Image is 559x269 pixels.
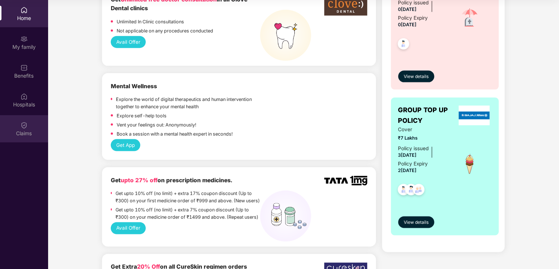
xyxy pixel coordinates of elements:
button: Get App [111,139,141,151]
b: Get on prescription medicines. [111,177,232,184]
span: 0[DATE] [398,22,417,27]
div: Policy Expiry [398,160,428,168]
img: svg+xml;base64,PHN2ZyB4bWxucz0iaHR0cDovL3d3dy53My5vcmcvMjAwMC9zdmciIHdpZHRoPSI0OC45NDMiIGhlaWdodD... [395,182,413,200]
p: Vent your feelings out: Anonymously! [117,121,196,129]
img: svg+xml;base64,PHN2ZyB4bWxucz0iaHR0cDovL3d3dy53My5vcmcvMjAwMC9zdmciIHdpZHRoPSI0OC45NDMiIGhlaWdodD... [395,36,413,54]
span: ₹7 Lakhs [398,134,448,142]
img: svg+xml;base64,PHN2ZyBpZD0iSG9tZSIgeG1sbnM9Imh0dHA6Ly93d3cudzMub3JnLzIwMDAvc3ZnIiB3aWR0aD0iMjAiIG... [20,7,28,14]
img: icon [457,151,482,177]
p: Get upto 10% off (no limit) + extra 17% coupon discount (Up to ₹300) on your first medicine order... [116,190,261,204]
button: Avail Offer [111,36,146,48]
img: svg+xml;base64,PHN2ZyBpZD0iQ2xhaW0iIHhtbG5zPSJodHRwOi8vd3d3LnczLm9yZy8yMDAwL3N2ZyIgd2lkdGg9IjIwIi... [20,122,28,129]
img: svg+xml;base64,PHN2ZyBpZD0iSG9zcGl0YWxzIiB4bWxucz0iaHR0cDovL3d3dy53My5vcmcvMjAwMC9zdmciIHdpZHRoPS... [20,93,28,100]
p: Explore the world of digital therapeutics and human intervention together to enhance your mental ... [116,96,261,110]
img: svg+xml;base64,PHN2ZyB3aWR0aD0iMjAiIGhlaWdodD0iMjAiIHZpZXdCb3g9IjAgMCAyMCAyMCIgZmlsbD0ibm9uZSIgeG... [20,35,28,43]
p: Unlimited In Clinic consultations [117,18,184,26]
img: teeth%20high.png [260,10,311,61]
span: 0[DATE] [398,7,417,12]
span: upto 27% off [121,177,157,184]
img: insurerLogo [459,106,490,125]
img: Editable_Primary%20Logo%20_%20~1-3@4x.png [324,82,367,91]
img: medicines%20(1).png [260,191,311,242]
span: 2[DATE] [398,168,417,173]
button: View details [398,217,434,228]
p: Book a session with a mental health expert in seconds! [117,130,233,138]
span: Cover [398,126,448,133]
p: Not applicable on any procedures conducted [117,27,213,35]
p: Explore self-help tools [117,112,167,120]
img: TATA_1mg_Logo.png [324,176,367,186]
img: svg+xml;base64,PHN2ZyB4bWxucz0iaHR0cDovL3d3dy53My5vcmcvMjAwMC9zdmciIHdpZHRoPSI0OC45NDMiIGhlaWdodD... [402,182,420,200]
img: svg+xml;base64,PHN2ZyB4bWxucz0iaHR0cDovL3d3dy53My5vcmcvMjAwMC9zdmciIHdpZHRoPSI0OC45NDMiIGhlaWdodD... [410,182,428,200]
button: Avail Offer [111,222,146,234]
span: GROUP TOP UP POLICY [398,105,457,126]
button: View details [398,71,434,82]
img: svg+xml;base64,PHN2ZyBpZD0iQmVuZWZpdHMiIHhtbG5zPSJodHRwOi8vd3d3LnczLm9yZy8yMDAwL3N2ZyIgd2lkdGg9Ij... [20,64,28,71]
span: View details [404,73,429,80]
p: Get upto 10% off (no limit) + extra 7% coupon discount (Up to ₹300) on your medicine order of ₹14... [116,206,261,221]
div: Policy issued [398,145,429,152]
span: 3[DATE] [398,152,417,158]
div: Policy Expiry [398,14,428,22]
span: View details [404,219,429,226]
img: icon [457,5,482,31]
b: Mental Wellness [111,83,157,90]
